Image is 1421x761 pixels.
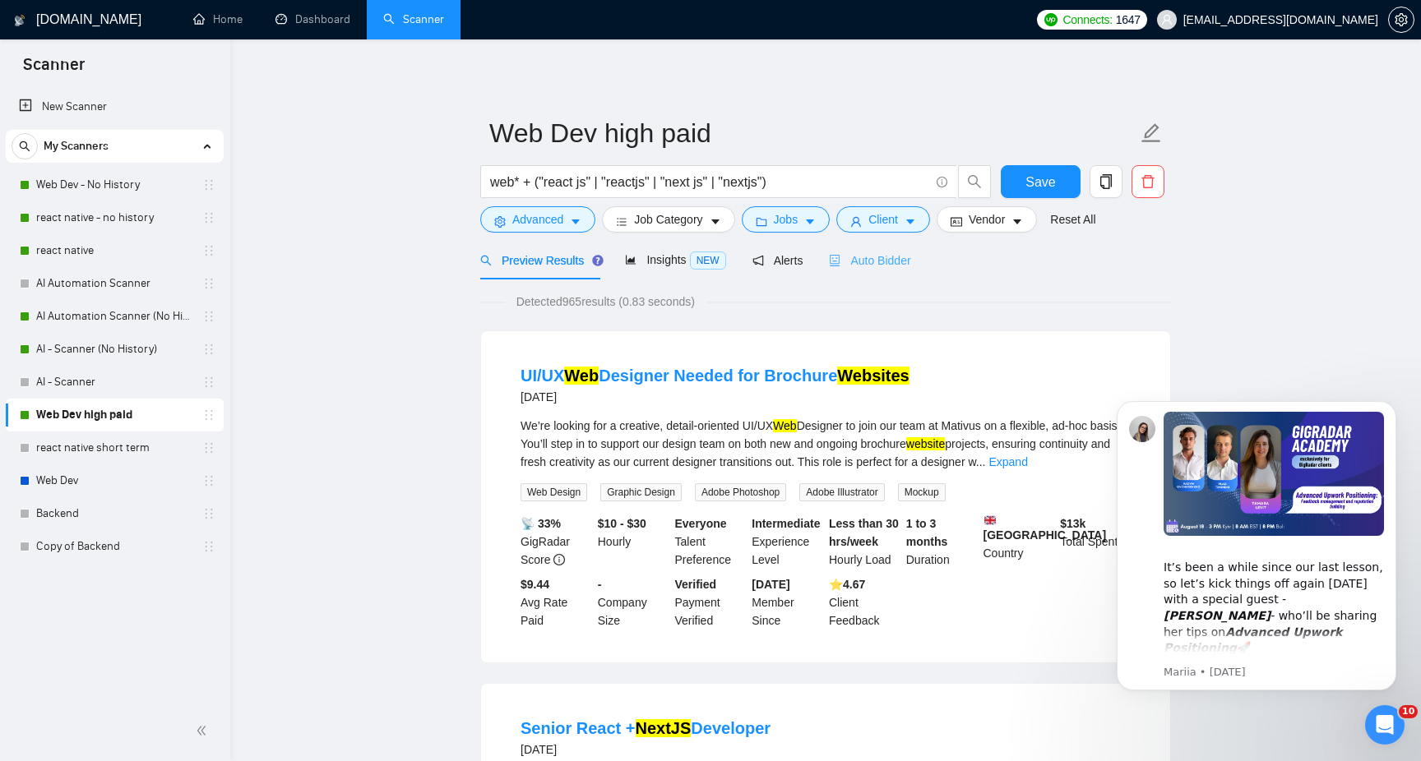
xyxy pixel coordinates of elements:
[752,578,789,591] b: [DATE]
[202,474,215,487] span: holder
[598,517,646,530] b: $10 - $30
[12,133,38,159] button: search
[1116,11,1141,29] span: 1647
[625,253,725,266] span: Insights
[202,310,215,323] span: holder
[1141,122,1162,144] span: edit
[480,255,492,266] span: search
[804,215,816,228] span: caret-down
[826,575,903,630] div: Client Feedback
[590,253,605,268] div: Tooltip anchor
[19,90,211,123] a: New Scanner
[905,215,916,228] span: caret-down
[906,517,948,548] b: 1 to 3 months
[1132,165,1164,198] button: delete
[6,130,224,563] li: My Scanners
[826,514,903,569] div: Hourly Load
[598,578,602,591] b: -
[1057,514,1134,569] div: Total Spent
[937,177,947,187] span: info-circle
[193,12,243,26] a: homeHome
[1092,376,1421,717] iframe: Intercom notifications message
[695,483,786,501] span: Adobe Photoshop
[850,215,862,228] span: user
[595,575,672,630] div: Company Size
[672,514,749,569] div: Talent Preference
[202,408,215,422] span: holder
[202,507,215,520] span: holder
[494,215,506,228] span: setting
[36,333,192,366] a: AI - Scanner (No History)
[383,12,444,26] a: searchScanner
[984,514,1107,542] b: [GEOGRAPHIC_DATA]
[937,206,1037,233] button: idcardVendorcaret-down
[36,399,192,431] a: Web Dev high paid
[202,277,215,290] span: holder
[829,254,910,267] span: Auto Bidder
[980,514,1058,569] div: Country
[748,514,826,569] div: Experience Level
[752,254,803,267] span: Alerts
[36,201,192,234] a: react native - no history
[710,215,721,228] span: caret-down
[6,90,224,123] li: New Scanner
[836,206,930,233] button: userClientcaret-down
[1060,517,1085,530] b: $ 13k
[752,517,820,530] b: Intermediate
[36,497,192,530] a: Backend
[44,130,109,163] span: My Scanners
[774,210,798,228] span: Jobs
[675,517,727,530] b: Everyone
[672,575,749,630] div: Payment Verified
[521,719,771,737] a: Senior React +NextJSDeveloper
[196,722,212,739] span: double-left
[480,254,599,267] span: Preview Results
[521,517,561,530] b: 📡 33%
[898,483,946,501] span: Mockup
[36,234,192,267] a: react native
[988,455,1027,468] a: Expand
[958,165,991,198] button: search
[976,455,986,468] span: ...
[903,514,980,569] div: Duration
[36,366,192,399] a: AI - Scanner
[595,514,672,569] div: Hourly
[521,483,587,501] span: Web Design
[602,206,734,233] button: barsJob Categorycaret-down
[675,578,717,591] b: Verified
[521,387,910,407] div: [DATE]
[202,376,215,389] span: holder
[1365,705,1405,745] iframe: Intercom live chat
[512,210,563,228] span: Advanced
[202,441,215,454] span: holder
[480,206,595,233] button: settingAdvancedcaret-down
[1062,11,1112,29] span: Connects:
[1388,13,1414,26] a: setting
[490,172,929,192] input: Search Freelance Jobs...
[517,514,595,569] div: GigRadar Score
[202,178,215,191] span: holder
[959,174,990,189] span: search
[1161,14,1173,25] span: user
[1050,210,1095,228] a: Reset All
[275,12,350,26] a: dashboardDashboard
[752,255,764,266] span: notification
[951,215,962,228] span: idcard
[10,53,98,87] span: Scanner
[36,300,192,333] a: AI Automation Scanner (No History)
[564,367,599,385] mark: Web
[1044,13,1058,26] img: upwork-logo.png
[12,141,37,152] span: search
[1025,172,1055,192] span: Save
[202,244,215,257] span: holder
[14,7,25,34] img: logo
[1399,705,1418,718] span: 10
[829,517,899,548] b: Less than 30 hrs/week
[36,530,192,563] a: Copy of Backend
[616,215,627,228] span: bars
